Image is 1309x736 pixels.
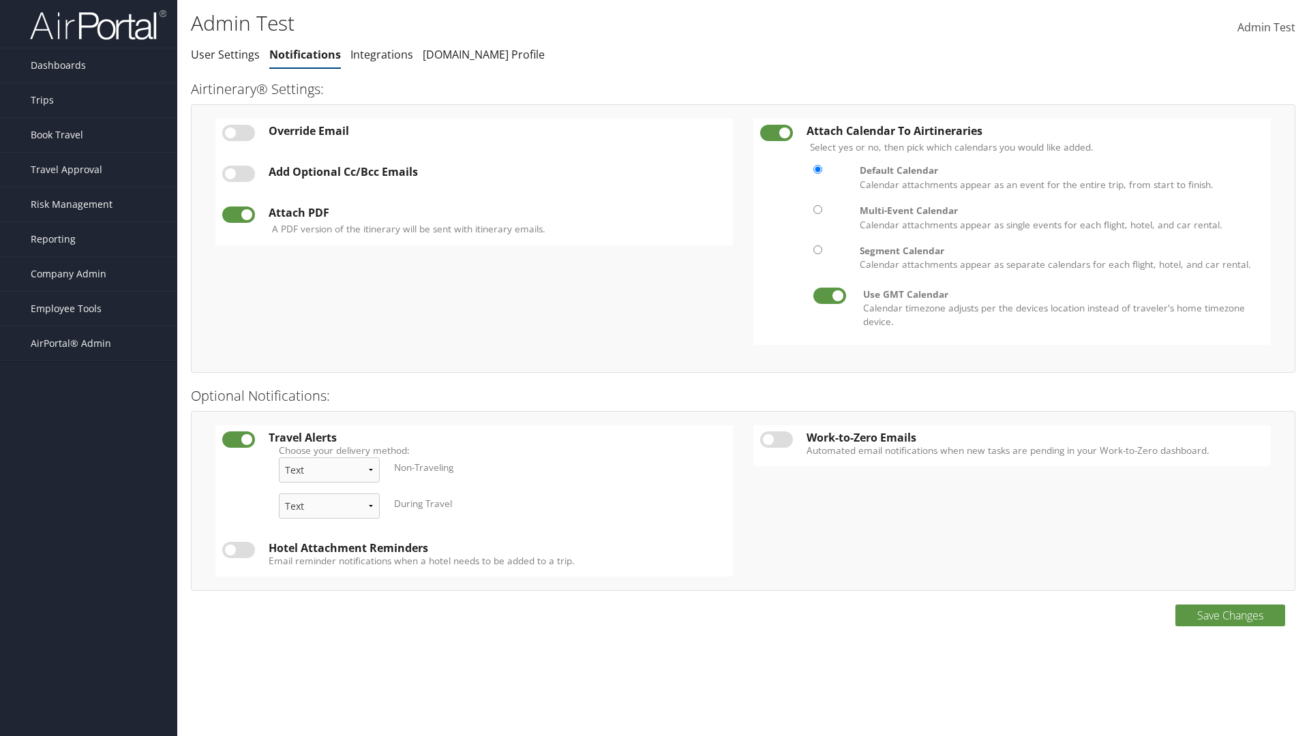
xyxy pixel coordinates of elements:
div: Default Calendar [860,164,1257,177]
span: Book Travel [31,118,83,152]
div: Work-to-Zero Emails [807,431,1264,444]
a: [DOMAIN_NAME] Profile [423,47,545,62]
a: Admin Test [1237,7,1295,49]
div: Add Optional Cc/Bcc Emails [269,166,726,178]
label: Automated email notifications when new tasks are pending in your Work-to-Zero dashboard. [807,444,1264,457]
div: Hotel Attachment Reminders [269,542,726,554]
label: Select yes or no, then pick which calendars you would like added. [810,140,1094,154]
div: Segment Calendar [860,244,1257,258]
h3: Optional Notifications: [191,386,1295,405]
div: Attach PDF [269,206,726,219]
label: Calendar attachments appear as an event for the entire trip, from start to finish. [860,164,1257,191]
label: Calendar attachments appear as separate calendars for each flight, hotel, and car rental. [860,244,1257,272]
span: Trips [31,83,54,117]
img: airportal-logo.png [30,9,166,41]
label: Non-Traveling [394,461,453,474]
button: Save Changes [1175,604,1285,626]
label: Calendar attachments appear as single events for each flight, hotel, and car rental. [860,204,1257,232]
label: Calendar timezone adjusts per the devices location instead of traveler's home timezone device. [863,288,1254,329]
span: Dashboards [31,48,86,82]
a: Notifications [269,47,341,62]
div: Travel Alerts [269,431,726,444]
div: Override Email [269,125,726,137]
div: Use GMT Calendar [863,288,1254,301]
span: Company Admin [31,257,106,291]
label: Email reminder notifications when a hotel needs to be added to a trip. [269,554,726,568]
span: Reporting [31,222,76,256]
label: During Travel [394,497,452,510]
h1: Admin Test [191,9,927,37]
h3: Airtinerary® Settings: [191,80,1295,99]
span: Employee Tools [31,292,102,326]
div: Attach Calendar To Airtineraries [807,125,1264,137]
label: Choose your delivery method: [279,444,716,457]
span: Risk Management [31,187,112,221]
label: A PDF version of the itinerary will be sent with itinerary emails. [272,222,545,236]
div: Multi-Event Calendar [860,204,1257,217]
span: AirPortal® Admin [31,326,111,361]
span: Admin Test [1237,20,1295,35]
span: Travel Approval [31,153,102,187]
a: Integrations [350,47,413,62]
a: User Settings [191,47,260,62]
